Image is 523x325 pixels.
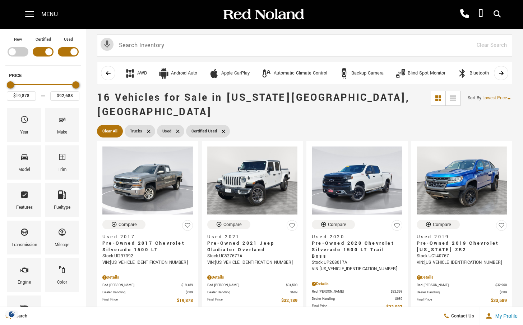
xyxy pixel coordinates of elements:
div: Fueltype [54,204,70,212]
div: Model [18,166,30,174]
button: Compare Vehicle [312,220,355,229]
div: Stock : UP268017A [312,259,402,266]
div: FueltypeFueltype [45,183,79,217]
span: Year [20,113,29,128]
button: Open user profile menu [480,307,523,325]
button: Compare Vehicle [417,220,460,229]
a: Dealer Handling $689 [207,290,298,295]
span: Trucks [130,127,142,136]
span: $33,087 [386,303,402,311]
div: YearYear [7,108,41,142]
div: Backup Camera [351,70,384,77]
a: Used 2017Pre-Owned 2017 Chevrolet Silverado 1500 LT [102,234,193,253]
span: $689 [395,296,402,302]
span: Certified Used [191,127,217,136]
span: Make [58,113,66,128]
div: Automatic Climate Control [261,68,272,79]
label: New [14,36,22,43]
span: $19,878 [177,297,193,304]
a: Used 2021Pre-Owned 2021 Jeep Gladiator Overland [207,234,298,253]
div: MileageMileage [45,221,79,254]
button: Compare Vehicle [207,220,250,229]
div: Filter by Vehicle Type [5,36,81,66]
img: 2021 Jeep Gladiator Overland [207,146,298,215]
a: Final Price $33,589 [417,297,507,304]
button: scroll left [101,66,115,80]
span: Final Price [102,297,177,304]
div: Blind Spot Monitor [395,68,406,79]
div: Minimum Price [7,81,14,89]
label: Certified [36,36,51,43]
a: Used 2020Pre-Owned 2020 Chevrolet Silverado 1500 LT Trail Boss [312,234,402,259]
div: Stock : UC140767 [417,253,507,259]
span: Trim [58,151,66,166]
div: Compare [119,221,137,228]
span: Used 2017 [102,234,188,240]
span: Red [PERSON_NAME] [207,283,286,288]
span: Lowest Price [482,95,507,101]
div: VIN: [US_VEHICLE_IDENTIFICATION_NUMBER] [207,259,298,266]
span: Used [162,127,171,136]
div: TrimTrim [45,145,79,179]
a: Red [PERSON_NAME] $32,398 [312,289,402,294]
span: Clear All [102,127,117,136]
input: Minimum [7,91,36,101]
div: Engine [18,279,31,286]
div: VIN: [US_VEHICLE_IDENTIFICATION_NUMBER] [417,259,507,266]
button: BluetoothBluetooth [453,66,493,81]
span: 16 Vehicles for Sale in [US_STATE][GEOGRAPHIC_DATA], [GEOGRAPHIC_DATA] [97,91,409,119]
img: 2019 Chevrolet Colorado ZR2 [417,146,507,215]
div: ColorColor [45,258,79,292]
div: Trim [58,166,66,174]
a: Final Price $33,087 [312,303,402,311]
span: My Profile [492,313,518,319]
div: Make [57,128,67,136]
img: 2017 Chevrolet Silverado 1500 LT [102,146,193,215]
span: $19,189 [181,283,193,288]
span: Transmission [20,226,29,241]
div: Compare [433,221,451,228]
button: Save Vehicle [496,220,507,234]
span: Features [20,189,29,204]
button: scroll right [494,66,508,80]
button: Compare Vehicle [102,220,145,229]
div: Bluetooth [457,68,468,79]
div: Features [16,204,33,212]
div: Bluetooth [469,70,489,77]
div: Stock : UI297392 [102,253,193,259]
div: Pricing Details - Pre-Owned 2017 Chevrolet Silverado 1500 LT 4WD [102,274,193,281]
button: Backup CameraBackup Camera [335,66,388,81]
a: Final Price $19,878 [102,297,193,304]
span: Red [PERSON_NAME] [417,283,496,288]
input: Maximum [50,91,79,101]
span: Red [PERSON_NAME] [102,283,181,288]
span: Final Price [417,297,491,304]
div: Color [57,279,67,286]
span: Mileage [58,226,66,241]
div: Maximum Price [72,81,79,89]
span: Color [58,263,66,279]
span: Dealer Handling [102,290,186,295]
span: Used 2019 [417,234,502,240]
span: Dealer Handling [312,296,395,302]
div: FeaturesFeatures [7,183,41,217]
div: Apple CarPlay [209,68,219,79]
div: AWD [125,68,135,79]
div: Backup Camera [339,68,350,79]
button: AWDAWD [121,66,151,81]
div: Blind Spot Monitor [408,70,445,77]
div: Pricing Details - Pre-Owned 2021 Jeep Gladiator Overland With Navigation & 4WD [207,274,298,281]
div: Android Auto [158,68,169,79]
div: AWD [137,70,147,77]
span: Pre-Owned 2021 Jeep Gladiator Overland [207,240,292,253]
button: Android AutoAndroid Auto [154,66,201,81]
div: TransmissionTransmission [7,221,41,254]
a: Dealer Handling $689 [417,290,507,295]
button: Automatic Climate ControlAutomatic Climate Control [257,66,331,81]
button: Save Vehicle [287,220,297,234]
label: Used [64,36,73,43]
span: Fueltype [58,189,66,204]
div: VIN: [US_VEHICLE_IDENTIFICATION_NUMBER] [312,266,402,272]
a: Red [PERSON_NAME] $31,500 [207,283,298,288]
div: Automatic Climate Control [274,70,327,77]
